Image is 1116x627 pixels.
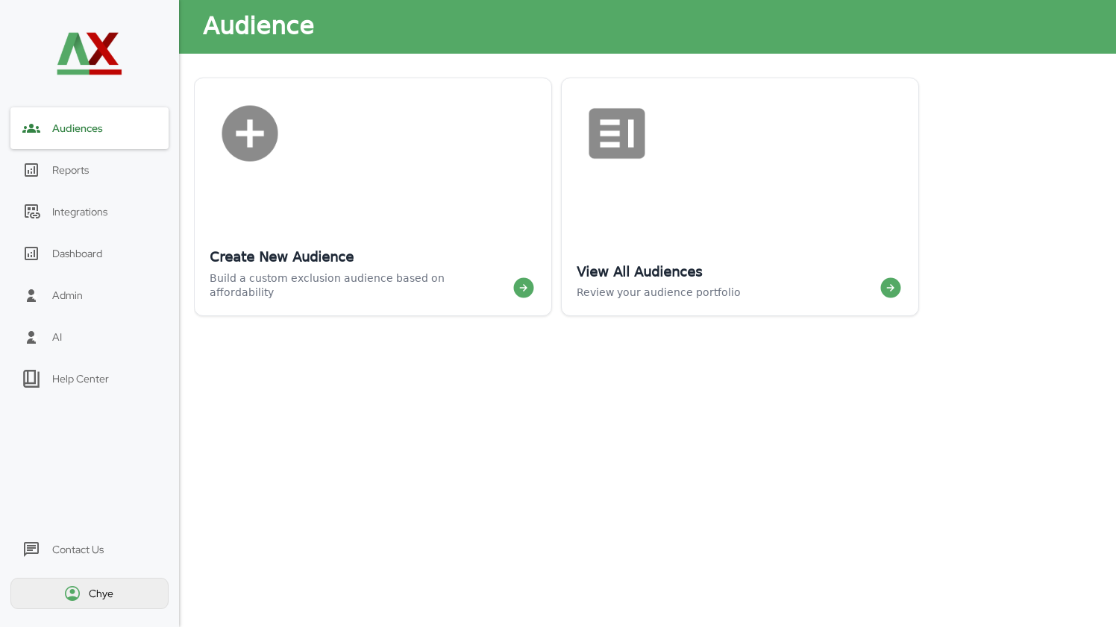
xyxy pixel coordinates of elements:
[52,205,107,218] div: Integrations
[210,271,510,300] div: Build a custom exclusion audience based on affordability
[52,543,104,556] div: Contact Us
[583,100,651,167] img: view-audiences
[52,330,62,344] div: AI
[52,372,109,385] div: Help Center
[89,587,116,600] div: Chye
[52,289,83,302] div: Admin
[577,264,877,280] div: View All Audiences
[210,249,510,265] div: Create New Audience
[510,274,537,301] img: next
[52,163,89,177] div: Reports
[216,100,283,167] img: create-audience
[52,247,102,260] div: Dashboard
[877,274,904,301] img: next
[577,286,877,300] div: Review your audience portfolio
[203,10,314,44] div: Audience
[52,122,103,135] span: Audiences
